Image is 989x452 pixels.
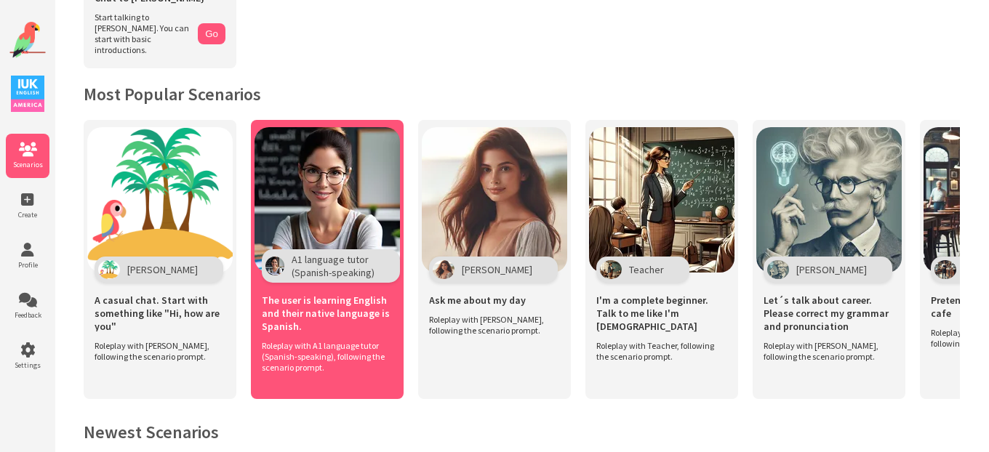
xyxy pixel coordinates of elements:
span: Feedback [6,310,49,320]
span: Roleplay with [PERSON_NAME], following the scenario prompt. [764,340,887,362]
span: Roleplay with Teacher, following the scenario prompt. [596,340,720,362]
span: Roleplay with A1 language tutor (Spanish-speaking), following the scenario prompt. [262,340,385,373]
span: Roleplay with [PERSON_NAME], following the scenario prompt. [429,314,553,336]
span: Ask me about my day [429,294,526,307]
span: Settings [6,360,49,370]
span: Let´s talk about career. Please correct my grammar and pronunciation [764,294,894,333]
span: The user is learning English and their native language is Spanish. [262,294,393,333]
span: A casual chat. Start with something like "Hi, how are you" [95,294,225,333]
span: Create [6,210,49,219]
img: Character [600,260,622,279]
img: Character [934,260,956,279]
span: Scenarios [6,160,49,169]
span: I'm a complete beginner. Talk to me like I'm [DEMOGRAPHIC_DATA] [596,294,727,333]
span: A1 language tutor (Spanish-speaking) [292,253,375,279]
h2: Most Popular Scenarios [84,83,960,105]
span: Teacher [629,263,664,276]
span: Start talking to [PERSON_NAME]. You can start with basic introductions. [95,12,191,55]
img: Scenario Image [589,127,734,273]
img: Scenario Image [756,127,902,273]
img: Website Logo [9,22,46,58]
img: Character [433,260,455,279]
img: Character [265,257,284,275]
span: Profile [6,260,49,270]
span: Roleplay with [PERSON_NAME], following the scenario prompt. [95,340,218,362]
img: Character [98,260,120,279]
h2: Newest Scenarios [84,421,960,443]
span: [PERSON_NAME] [796,263,867,276]
span: [PERSON_NAME] [462,263,532,276]
img: Scenario Image [422,127,567,273]
img: Scenario Image [87,127,233,273]
span: [PERSON_NAME] [127,263,198,276]
img: Character [767,260,789,279]
img: Scenario Image [255,127,400,273]
img: IUK Logo [11,76,44,112]
button: Go [198,23,225,44]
